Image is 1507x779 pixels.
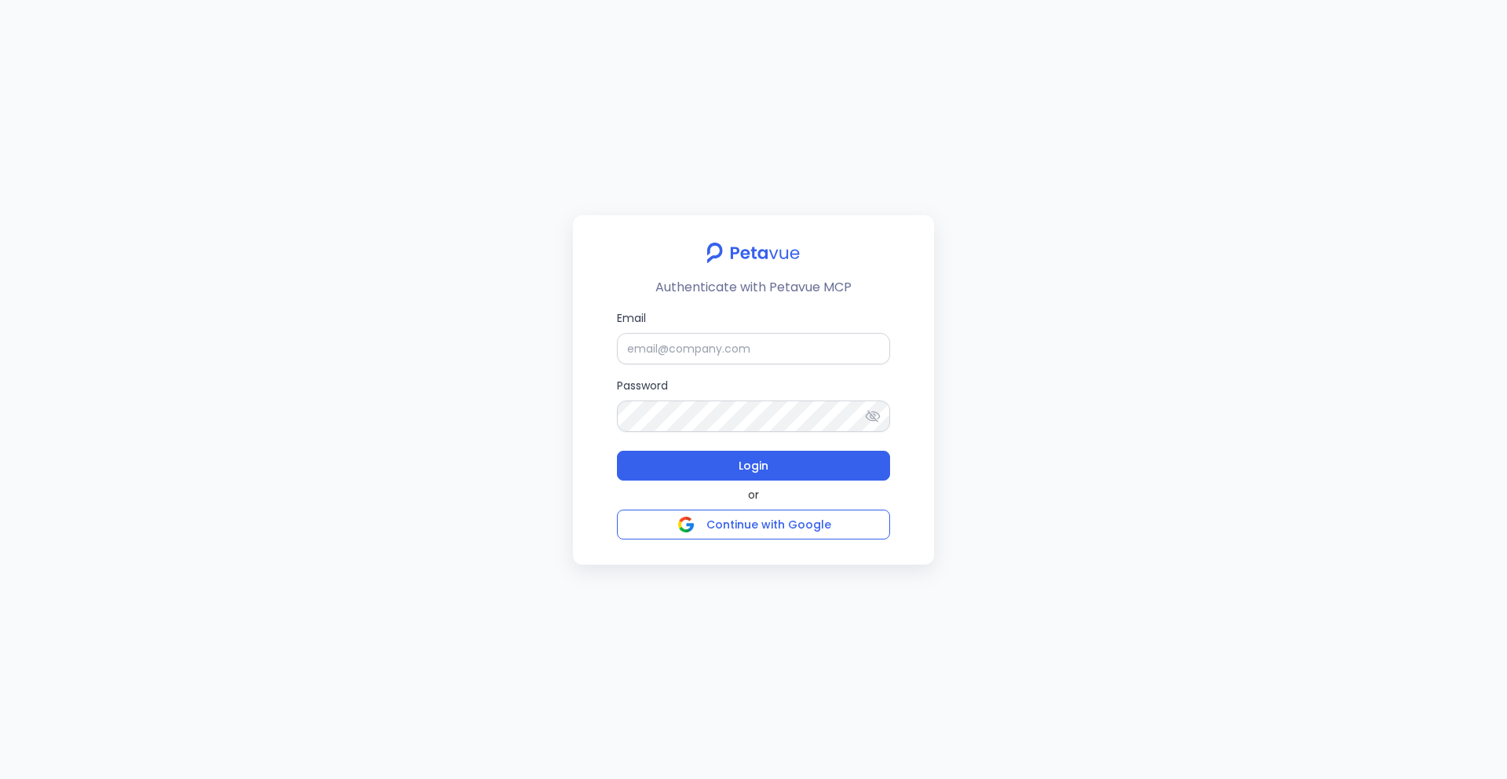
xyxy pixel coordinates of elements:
[617,377,890,432] label: Password
[748,487,759,503] span: or
[617,510,890,539] button: Continue with Google
[706,517,831,532] span: Continue with Google
[655,278,852,297] p: Authenticate with Petavue MCP
[617,333,890,364] input: Email
[696,234,810,272] img: petavue logo
[617,309,890,364] label: Email
[617,400,890,432] input: Password
[739,456,768,475] span: Login
[617,451,890,481] button: Login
